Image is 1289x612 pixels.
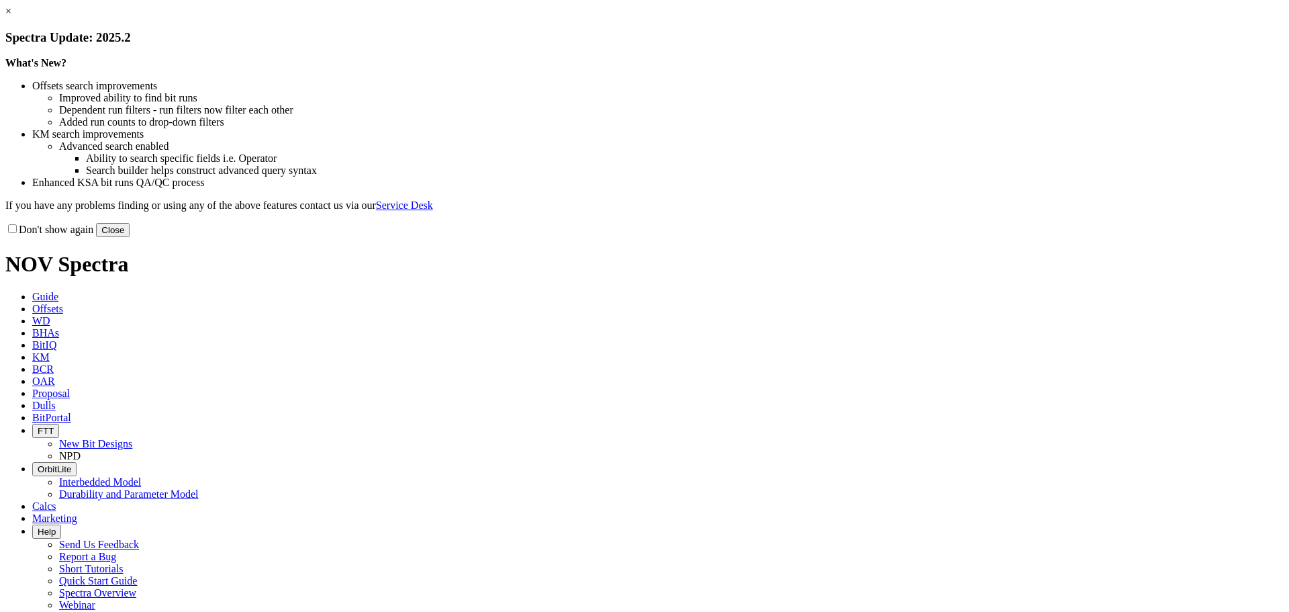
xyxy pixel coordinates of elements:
[32,376,55,387] span: OAR
[59,438,132,449] a: New Bit Designs
[32,412,71,423] span: BitPortal
[5,224,93,235] label: Don't show again
[32,400,56,411] span: Dulls
[59,140,1284,152] li: Advanced search enabled
[59,92,1284,104] li: Improved ability to find bit runs
[59,551,116,562] a: Report a Bug
[5,200,1284,212] p: If you have any problems finding or using any of the above features contact us via our
[32,315,50,326] span: WD
[38,426,54,436] span: FTT
[376,200,433,211] a: Service Desk
[59,599,95,611] a: Webinar
[86,165,1284,177] li: Search builder helps construct advanced query syntax
[32,513,77,524] span: Marketing
[32,500,56,512] span: Calcs
[32,339,56,351] span: BitIQ
[59,488,199,500] a: Durability and Parameter Model
[59,587,136,599] a: Spectra Overview
[59,575,137,586] a: Quick Start Guide
[5,30,1284,45] h3: Spectra Update: 2025.2
[59,563,124,574] a: Short Tutorials
[38,464,71,474] span: OrbitLite
[59,104,1284,116] li: Dependent run filters - run filters now filter each other
[32,128,1284,140] li: KM search improvements
[32,177,1284,189] li: Enhanced KSA bit runs QA/QC process
[32,291,58,302] span: Guide
[32,363,54,375] span: BCR
[59,476,141,488] a: Interbedded Model
[32,303,63,314] span: Offsets
[32,351,50,363] span: KM
[86,152,1284,165] li: Ability to search specific fields i.e. Operator
[59,450,81,462] a: NPD
[32,80,1284,92] li: Offsets search improvements
[59,116,1284,128] li: Added run counts to drop-down filters
[59,539,139,550] a: Send Us Feedback
[8,224,17,233] input: Don't show again
[38,527,56,537] span: Help
[32,388,70,399] span: Proposal
[5,5,11,17] a: ×
[5,57,66,69] strong: What's New?
[32,327,59,339] span: BHAs
[5,252,1284,277] h1: NOV Spectra
[96,223,130,237] button: Close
